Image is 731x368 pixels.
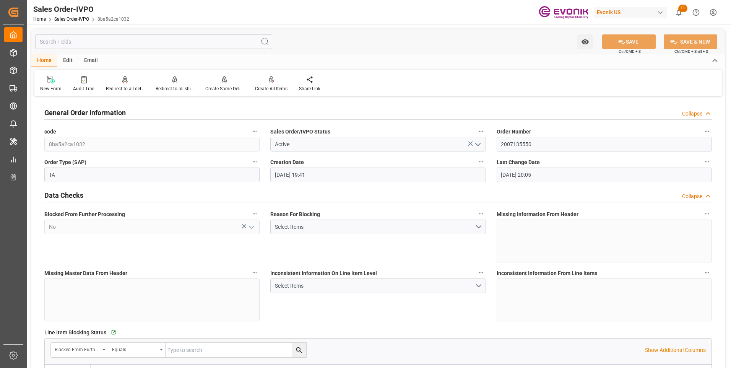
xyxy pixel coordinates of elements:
[205,85,244,92] div: Create Same Delivery Date
[476,268,486,278] button: Inconsistent Information On Line Item Level
[275,282,475,290] div: Select Items
[702,126,712,136] button: Order Number
[250,126,260,136] button: code
[270,210,320,218] span: Reason For Blocking
[476,126,486,136] button: Sales Order/IVPO Status
[299,85,320,92] div: Share Link
[57,54,78,67] div: Edit
[670,4,687,21] button: show 11 new notifications
[270,158,304,166] span: Creation Date
[577,34,593,49] button: open menu
[645,346,706,354] p: Show Additional Columns
[245,221,257,233] button: open menu
[619,49,641,54] span: Ctrl/CMD + S
[476,157,486,167] button: Creation Date
[108,343,166,357] button: open menu
[539,6,588,19] img: Evonik-brand-mark-Deep-Purple-RGB.jpeg_1700498283.jpeg
[51,343,108,357] button: open menu
[687,4,705,21] button: Help Center
[250,157,260,167] button: Order Type (SAP)
[54,16,89,22] a: Sales Order-IVPO
[255,85,288,92] div: Create All Items
[497,128,531,136] span: Order Number
[270,128,330,136] span: Sales Order/IVPO Status
[44,190,83,200] h2: Data Checks
[73,85,94,92] div: Audit Trail
[497,158,540,166] span: Last Change Date
[678,5,687,12] span: 11
[40,85,62,92] div: New Form
[44,158,86,166] span: Order Type (SAP)
[270,278,486,293] button: open menu
[44,107,126,118] h2: General Order Information
[292,343,306,357] button: search button
[594,7,667,18] div: Evonik US
[275,223,475,231] div: Select Items
[497,168,712,182] input: DD.MM.YYYY HH:MM
[270,168,486,182] input: DD.MM.YYYY HH:MM
[497,269,597,277] span: Inconsistent Information From Line Items
[166,343,306,357] input: Type to search
[674,49,708,54] span: Ctrl/CMD + Shift + S
[250,268,260,278] button: Missing Master Data From Header
[44,128,56,136] span: code
[78,54,104,67] div: Email
[33,16,46,22] a: Home
[106,85,144,92] div: Redirect to all deliveries
[702,268,712,278] button: Inconsistent Information From Line Items
[270,220,486,234] button: open menu
[33,3,129,15] div: Sales Order-IVPO
[602,34,656,49] button: SAVE
[156,85,194,92] div: Redirect to all shipments
[112,344,157,353] div: Equals
[682,192,702,200] div: Collapse
[682,110,702,118] div: Collapse
[55,344,100,353] div: Blocked From Further Processing
[497,210,578,218] span: Missing Information From Header
[702,157,712,167] button: Last Change Date
[476,209,486,219] button: Reason For Blocking
[35,34,272,49] input: Search Fields
[702,209,712,219] button: Missing Information From Header
[44,329,106,337] span: Line Item Blocking Status
[594,5,670,20] button: Evonik US
[471,138,483,150] button: open menu
[44,210,125,218] span: Blocked From Further Processing
[270,269,377,277] span: Inconsistent Information On Line Item Level
[250,209,260,219] button: Blocked From Further Processing
[44,269,127,277] span: Missing Master Data From Header
[31,54,57,67] div: Home
[664,34,717,49] button: SAVE & NEW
